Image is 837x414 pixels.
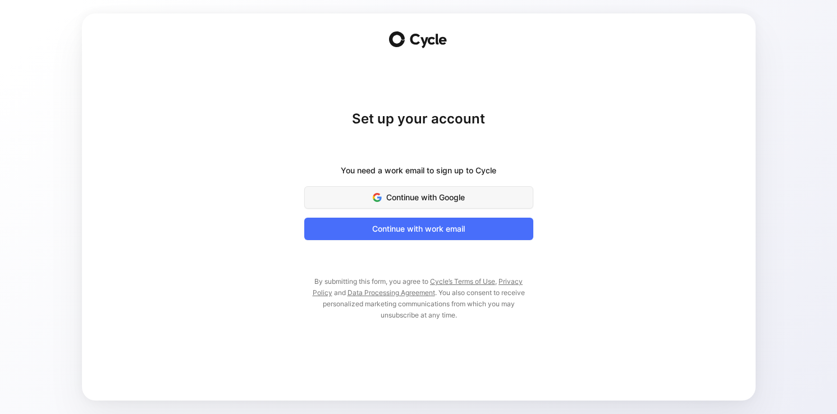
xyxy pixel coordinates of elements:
button: Continue with work email [304,218,533,240]
a: Data Processing Agreement [347,288,435,297]
p: By submitting this form, you agree to , and . You also consent to receive personalized marketing ... [304,276,533,321]
span: Continue with Google [318,191,519,204]
div: You need a work email to sign up to Cycle [341,164,496,177]
button: Continue with Google [304,186,533,209]
span: Continue with work email [318,222,519,236]
a: Cycle’s Terms of Use [430,277,495,286]
h1: Set up your account [304,110,533,128]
